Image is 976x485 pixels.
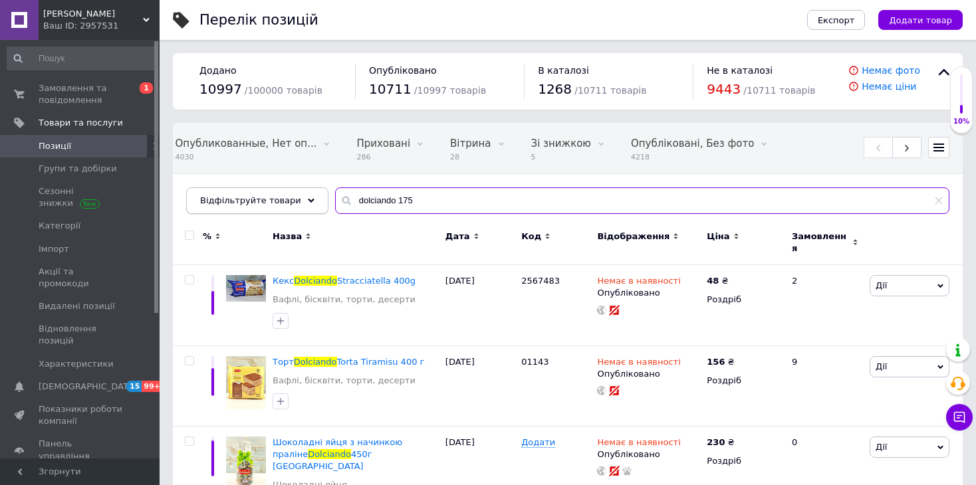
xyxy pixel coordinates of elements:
[199,65,236,76] span: Додано
[862,81,916,92] a: Немає ціни
[39,300,115,312] span: Видалені позиції
[39,323,123,347] span: Відновлення позицій
[946,404,973,431] button: Чат з покупцем
[784,345,866,426] div: 9
[707,375,781,387] div: Роздріб
[337,357,425,367] span: Torta Tiramisu 400 г
[356,152,410,162] span: 286
[337,276,416,286] span: Stracciatella 400g
[707,276,719,286] b: 48
[707,294,781,306] div: Роздріб
[335,187,949,214] input: Пошук по назві позиції, артикулу і пошуковим запитам
[707,455,781,467] div: Роздріб
[707,436,734,448] div: ₴
[142,381,164,392] span: 99+
[707,65,773,76] span: Не в каталозі
[597,448,700,460] div: Опубліковано
[792,231,849,254] span: Замовлення
[39,117,123,129] span: Товари та послуги
[356,138,410,149] span: Приховані
[414,85,486,96] span: / 10997 товарів
[273,276,294,286] span: Кекс
[531,138,591,149] span: Зі знижкою
[707,275,728,287] div: ₴
[631,152,754,162] span: 4218
[273,294,416,306] a: Вафлі, бісквіти, торти, десерти
[707,81,741,97] span: 9443
[450,138,491,149] span: Вітрина
[273,375,416,387] a: Вафлі, бісквіти, торти, десерти
[39,266,123,290] span: Акції та промокоди
[176,138,317,149] span: Опубликованные, Нет оп...
[784,265,866,345] div: 2
[878,10,963,30] button: Додати товар
[876,361,887,371] span: Дії
[707,356,734,368] div: ₴
[273,357,424,367] a: ТортDolciandoTorta Tiramisu 400 г
[199,81,242,97] span: 10997
[450,152,491,162] span: 28
[889,15,952,25] span: Додати товар
[39,243,69,255] span: Імпорт
[43,20,160,32] div: Ваш ID: 2957531
[39,438,123,462] span: Панель управління
[876,442,887,452] span: Дії
[862,65,920,76] a: Немає фото
[273,231,302,242] span: Назва
[39,185,123,209] span: Сезонні знижки
[531,152,591,162] span: 5
[521,437,555,448] span: Додати
[294,276,337,286] span: Dolciando
[597,276,680,290] span: Немає в наявності
[597,287,700,299] div: Опубліковано
[162,124,344,174] div: Опубликованные, Нет описания, Без характеристик, Без фото
[631,138,754,149] span: Опубліковані, Без фото
[273,437,402,459] span: Шоколадні яйця з начинкою праліне
[39,220,80,232] span: Категорії
[707,357,725,367] b: 156
[707,231,729,242] span: Ціна
[226,356,266,409] img: Торт Dolciando Torta Tiramisu 400 г
[445,231,470,242] span: Дата
[126,381,142,392] span: 15
[521,231,541,242] span: Код
[226,275,266,302] img: Кекс Dolciando Stracciatella 400g
[39,82,123,106] span: Замовлення та повідомлення
[574,85,646,96] span: / 10711 товарів
[245,85,322,96] span: / 100000 товарів
[176,152,317,162] span: 4030
[39,358,114,370] span: Характеристики
[951,117,972,126] div: 10%
[199,13,318,27] div: Перелік позицій
[273,437,402,471] a: Шоколадні яйця з начинкою пралінеDolciando450г [GEOGRAPHIC_DATA]
[43,8,143,20] span: Пан Марципан
[807,10,866,30] button: Експорт
[743,85,815,96] span: / 10711 товарів
[369,65,437,76] span: Опубліковано
[876,280,887,290] span: Дії
[273,357,294,367] span: Торт
[140,82,153,94] span: 1
[39,381,137,393] span: [DEMOGRAPHIC_DATA]
[597,231,670,242] span: Відображення
[538,65,589,76] span: В каталозі
[294,357,337,367] span: Dolciando
[273,276,416,286] a: КексDolciandoStracciatella 400g
[818,15,855,25] span: Експорт
[39,140,71,152] span: Позиції
[521,357,549,367] span: 01143
[521,276,560,286] span: 2567483
[273,449,372,471] span: 450г [GEOGRAPHIC_DATA]
[538,81,572,97] span: 1268
[203,231,211,242] span: %
[39,403,123,427] span: Показники роботи компанії
[597,368,700,380] div: Опубліковано
[39,163,117,175] span: Групи та добірки
[442,345,518,426] div: [DATE]
[200,195,301,205] span: Відфільтруйте товари
[442,265,518,345] div: [DATE]
[7,47,157,70] input: Пошук
[597,437,680,451] span: Немає в наявності
[308,449,351,459] span: Dolciando
[597,357,680,371] span: Немає в наявності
